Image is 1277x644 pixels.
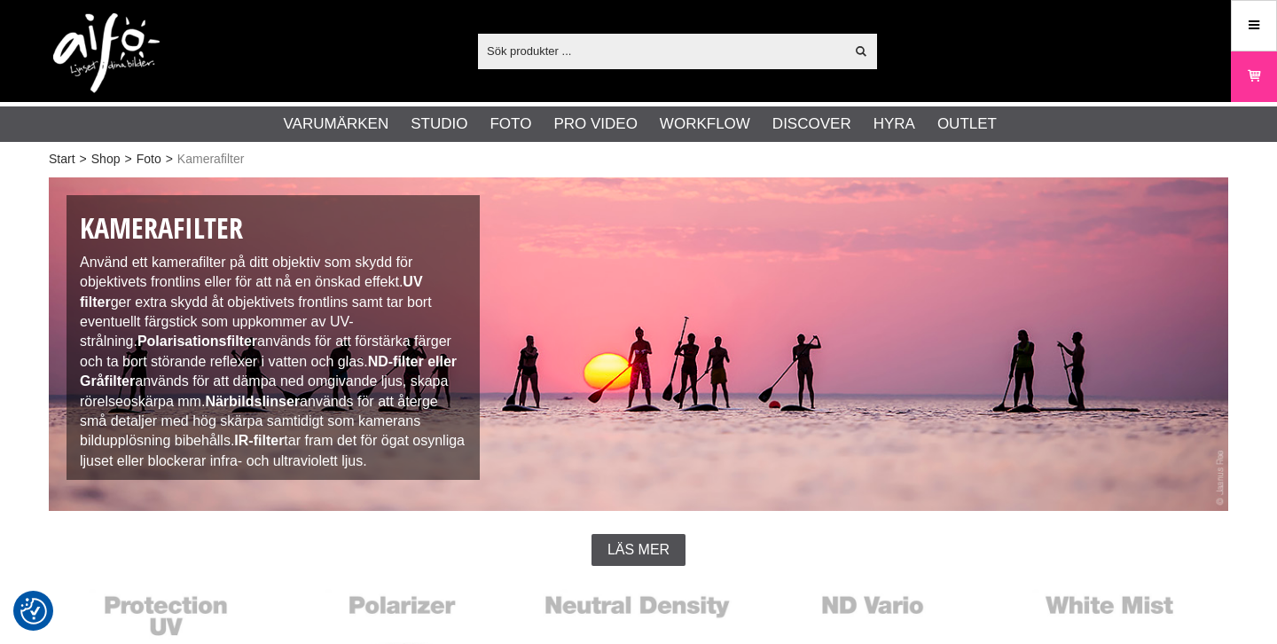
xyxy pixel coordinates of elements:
[874,113,915,136] a: Hyra
[937,113,997,136] a: Outlet
[137,150,161,169] a: Foto
[20,595,47,627] button: Samtyckesinställningar
[205,394,300,409] strong: Närbildslinser
[67,195,480,480] div: Använd ett kamerafilter på ditt objektiv som skydd för objektivets frontlins eller för att nå en ...
[607,542,670,558] span: Läs mer
[553,113,637,136] a: Pro Video
[772,113,851,136] a: Discover
[166,150,173,169] span: >
[124,150,131,169] span: >
[49,150,75,169] a: Start
[20,598,47,624] img: Revisit consent button
[53,13,160,93] img: logo.png
[91,150,121,169] a: Shop
[411,113,467,136] a: Studio
[177,150,244,169] span: Kamerafilter
[478,37,844,64] input: Sök produkter ...
[80,150,87,169] span: >
[137,334,257,349] strong: Polarisationsfilter
[284,113,389,136] a: Varumärken
[490,113,531,136] a: Foto
[80,274,423,309] strong: UV filter
[660,113,750,136] a: Workflow
[234,433,284,448] strong: IR-filter
[49,177,1228,511] img: Optiska filter för kamera / Fotograf Jaanus Ree
[80,208,466,248] h1: Kamerafilter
